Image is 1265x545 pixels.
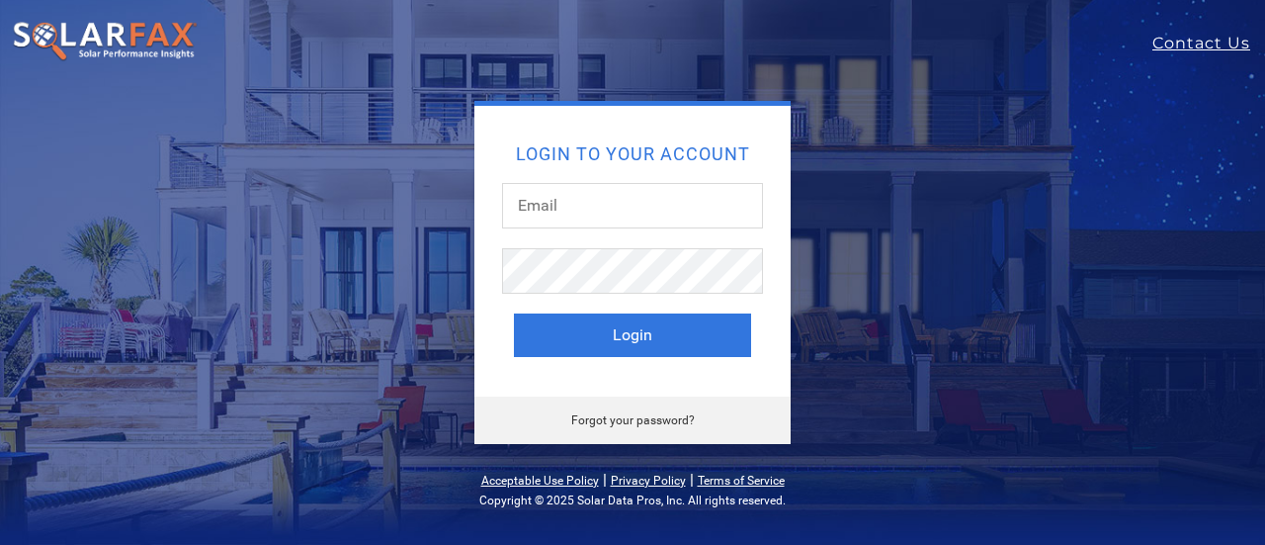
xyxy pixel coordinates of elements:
[1152,32,1265,55] a: Contact Us
[514,145,751,163] h2: Login to your account
[502,183,763,228] input: Email
[514,314,751,357] button: Login
[698,474,785,488] a: Terms of Service
[690,470,694,489] span: |
[12,21,198,62] img: SolarFax
[481,474,599,488] a: Acceptable Use Policy
[571,413,695,427] a: Forgot your password?
[603,470,607,489] span: |
[611,474,686,488] a: Privacy Policy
